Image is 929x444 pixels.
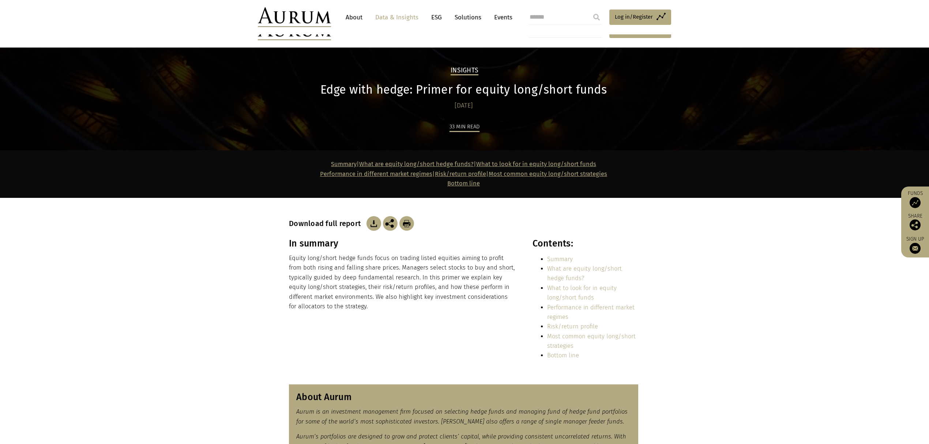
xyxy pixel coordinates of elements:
[547,352,579,359] a: Bottom line
[451,67,478,75] h2: Insights
[289,83,638,97] h1: Edge with hedge: Primer for equity long/short funds
[289,253,516,311] p: Equity long/short hedge funds focus on trading listed equities aiming to profit from both rising ...
[450,122,479,132] div: 33 min read
[447,180,480,187] a: Bottom line
[320,161,607,187] strong: | | | |
[490,11,512,24] a: Events
[476,161,596,168] a: What to look for in equity long/short funds
[905,236,925,254] a: Sign up
[366,216,381,231] img: Download Article
[547,323,598,330] a: Risk/return profile
[359,161,474,168] a: What are equity long/short hedge funds?
[910,197,921,208] img: Access Funds
[320,170,432,177] a: Performance in different market regimes
[296,392,631,403] h3: About Aurum
[296,408,628,425] em: Aurum is an investment management firm focused on selecting hedge funds and managing fund of hedg...
[331,161,357,168] a: Summary
[547,256,573,263] a: Summary
[533,238,638,249] h3: Contents:
[489,170,607,177] a: Most common equity long/short strategies
[435,170,486,177] a: Risk/return profile
[258,7,331,27] img: Aurum
[615,12,653,21] span: Log in/Register
[547,265,622,282] a: What are equity long/short hedge funds?
[905,190,925,208] a: Funds
[910,243,921,254] img: Sign up to our newsletter
[289,219,365,228] h3: Download full report
[547,304,635,320] a: Performance in different market regimes
[342,11,366,24] a: About
[609,10,671,25] a: Log in/Register
[289,238,516,249] h3: In summary
[451,11,485,24] a: Solutions
[547,333,636,349] a: Most common equity long/short strategies
[289,101,638,111] div: [DATE]
[399,216,414,231] img: Download Article
[910,219,921,230] img: Share this post
[589,10,604,25] input: Submit
[905,214,925,230] div: Share
[383,216,398,231] img: Share this post
[372,11,422,24] a: Data & Insights
[428,11,445,24] a: ESG
[547,285,617,301] a: What to look for in equity long/short funds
